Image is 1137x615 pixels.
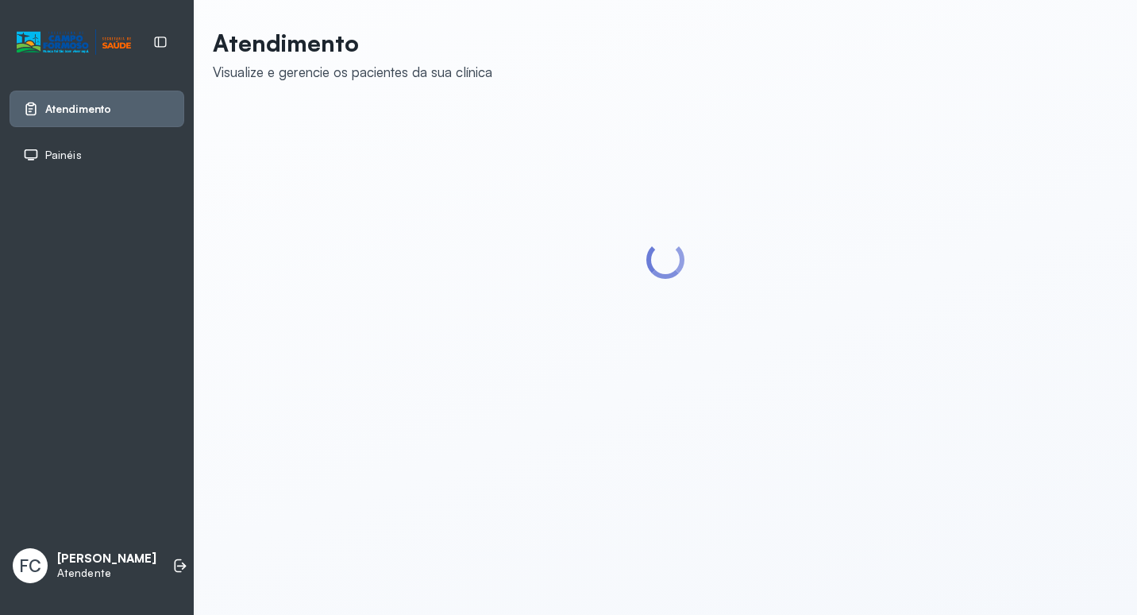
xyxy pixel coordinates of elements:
p: Atendente [57,567,156,580]
img: Logotipo do estabelecimento [17,29,131,56]
span: Painéis [45,149,82,162]
p: [PERSON_NAME] [57,551,156,567]
div: Visualize e gerencie os pacientes da sua clínica [213,64,492,80]
p: Atendimento [213,29,492,57]
span: Atendimento [45,102,111,116]
span: FC [19,555,41,576]
a: Atendimento [23,101,171,117]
